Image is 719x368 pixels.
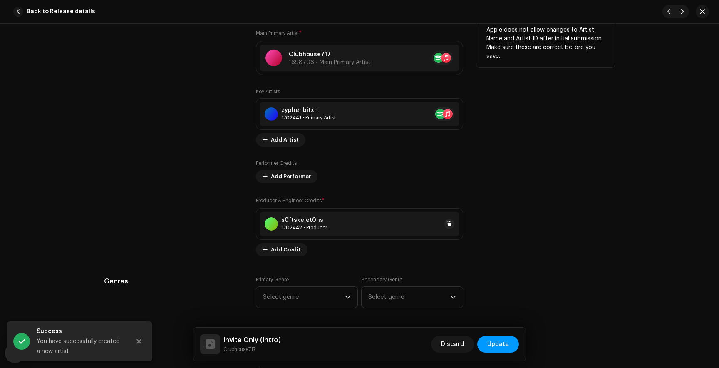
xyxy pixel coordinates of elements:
[263,287,345,308] span: Select genre
[256,88,280,95] label: Key Artists
[104,338,243,348] h5: Label
[256,133,305,147] button: Add Artist
[361,276,402,283] label: Secondary Genre
[271,168,311,185] span: Add Performer
[289,60,371,65] span: 1698706 • Main Primary Artist
[486,26,605,61] p: Apple does not allow changes to Artist Name and Artist ID after initial submission. Make sure the...
[281,114,336,121] div: Primary Artist
[281,217,327,224] div: s0ftskelet0ns
[477,336,519,353] button: Update
[368,287,450,308] span: Select genre
[256,276,289,283] label: Primary Genre
[131,333,147,350] button: Close
[104,276,243,286] h5: Genres
[37,336,124,356] div: You have successfully created a new artist
[281,224,327,231] div: Producer
[256,198,322,203] small: Producer & Engineer Credits
[281,107,336,114] div: zypher bitxh
[223,345,281,353] small: Invite Only (Intro)
[256,243,307,256] button: Add Credit
[345,287,351,308] div: dropdown trigger
[487,336,509,353] span: Update
[223,335,281,345] h5: Invite Only (Intro)
[271,241,301,258] span: Add Credit
[441,336,464,353] span: Discard
[256,170,317,183] button: Add Performer
[450,287,456,308] div: dropdown trigger
[5,343,25,363] div: Open Intercom Messenger
[256,160,297,167] label: Performer Credits
[271,132,299,148] span: Add Artist
[431,336,474,353] button: Discard
[289,50,371,59] p: Clubhouse717
[256,31,299,36] small: Main Primary Artist
[37,326,124,336] div: Success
